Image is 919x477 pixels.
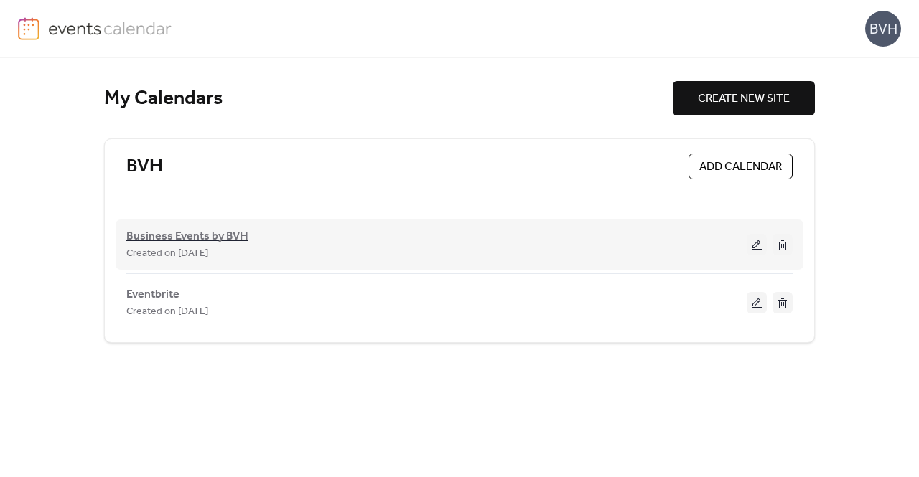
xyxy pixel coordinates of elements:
span: CREATE NEW SITE [698,90,790,108]
span: Eventbrite [126,286,179,303]
a: Eventbrite [126,291,179,298]
a: BVH [126,155,163,179]
a: Business Events by BVH [126,232,248,241]
button: ADD CALENDAR [689,154,793,179]
div: BVH [865,11,901,47]
div: My Calendars [104,86,673,111]
span: Business Events by BVH [126,228,248,245]
span: Created on [DATE] [126,303,208,321]
img: logo [18,17,39,40]
span: Created on [DATE] [126,245,208,263]
span: ADD CALENDAR [699,159,782,176]
img: logo-type [48,17,172,39]
button: CREATE NEW SITE [673,81,815,115]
